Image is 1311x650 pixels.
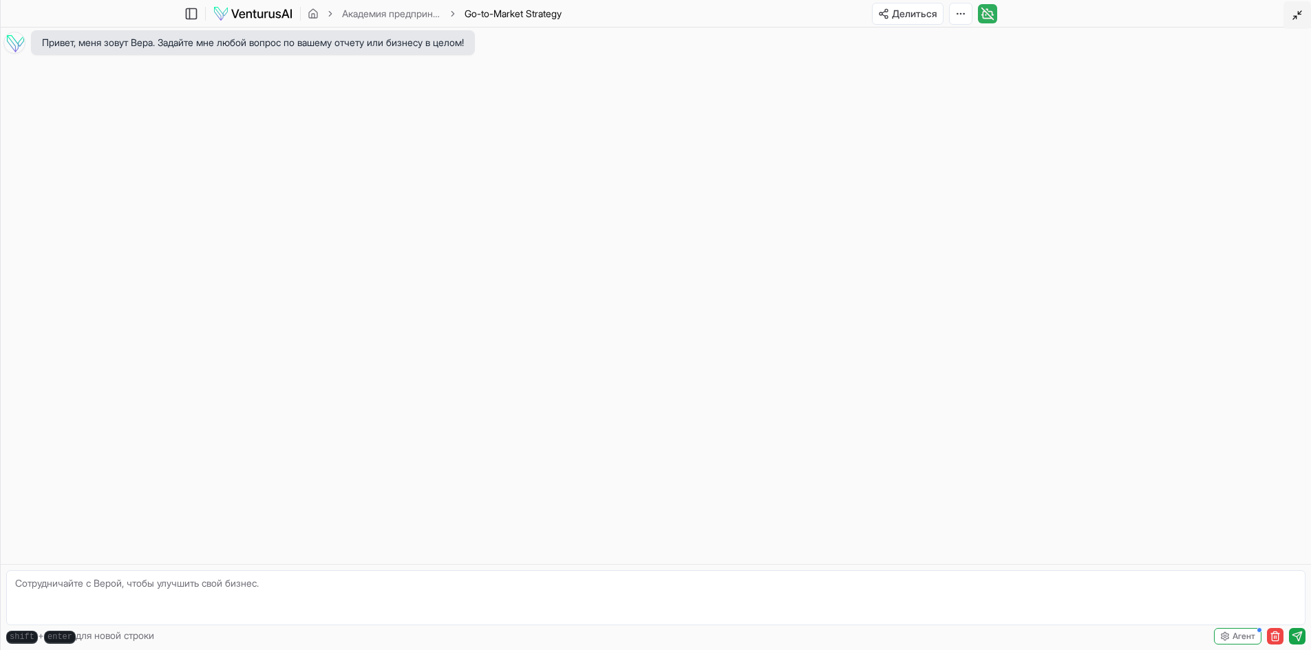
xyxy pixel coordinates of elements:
font: + [38,629,44,641]
img: логотип [213,6,293,22]
font: Академия предпринимателей [342,8,476,19]
font: Привет, меня зовут Вера. Задайте мне любой вопрос по вашему отчету или бизнесу в целом! [42,36,464,48]
font: Делиться [892,8,937,19]
a: Академия предпринимателей [342,7,441,21]
span: Go-to-Market Strategy [465,7,562,21]
kbd: shift [6,631,38,644]
button: Делиться [872,3,944,25]
kbd: enter [44,631,76,644]
button: Агент [1214,628,1261,644]
img: Вера [3,32,25,54]
span: Go-to-Market Strategy [465,8,562,19]
font: Агент [1233,631,1255,641]
font: для новой строки [76,629,154,641]
nav: хлебные крошки [308,7,562,21]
